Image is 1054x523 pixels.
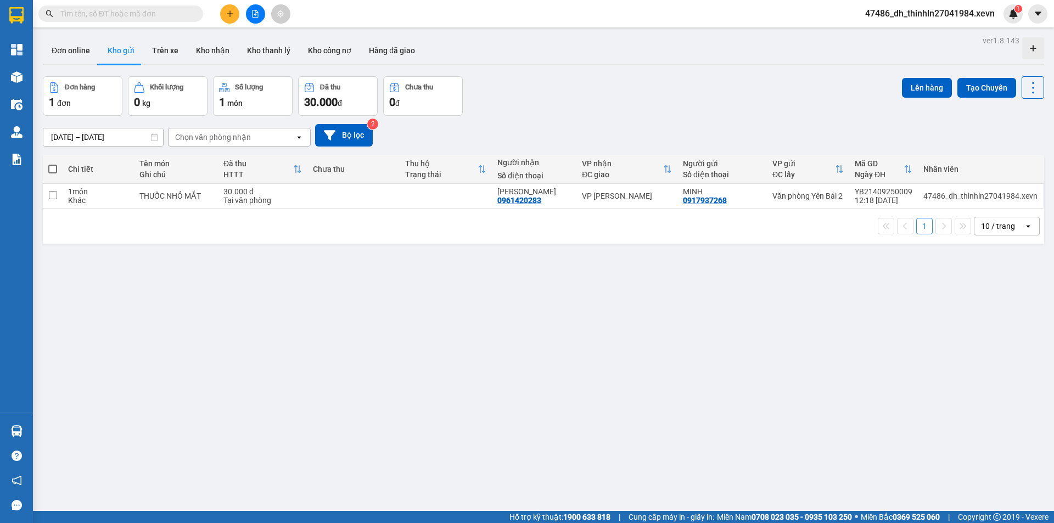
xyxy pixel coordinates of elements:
[299,37,360,64] button: Kho công nợ
[315,124,373,147] button: Bộ lọc
[563,513,610,521] strong: 1900 633 818
[49,95,55,109] span: 1
[187,37,238,64] button: Kho nhận
[223,187,302,196] div: 30.000 đ
[223,170,293,179] div: HTTT
[320,83,340,91] div: Đã thu
[683,159,761,168] div: Người gửi
[271,4,290,24] button: aim
[957,78,1016,98] button: Tạo Chuyến
[65,83,95,91] div: Đơn hàng
[582,159,663,168] div: VP nhận
[576,155,677,184] th: Toggle SortBy
[150,83,183,91] div: Khối lượng
[993,513,1001,521] span: copyright
[12,475,22,486] span: notification
[405,83,433,91] div: Chưa thu
[902,78,952,98] button: Lên hàng
[683,187,761,196] div: MINH
[134,95,140,109] span: 0
[57,99,71,108] span: đơn
[923,192,1038,200] div: 47486_dh_thinhln27041984.xevn
[246,4,265,24] button: file-add
[218,155,307,184] th: Toggle SortBy
[497,158,571,167] div: Người nhận
[752,513,852,521] strong: 0708 023 035 - 0935 103 250
[855,187,912,196] div: YB21409250009
[99,37,143,64] button: Kho gửi
[295,133,304,142] svg: open
[948,511,950,523] span: |
[142,99,150,108] span: kg
[1008,9,1018,19] img: icon-new-feature
[893,513,940,521] strong: 0369 525 060
[717,511,852,523] span: Miền Nam
[128,76,208,116] button: Khối lượng0kg
[143,37,187,64] button: Trên xe
[68,165,128,173] div: Chi tiết
[767,155,849,184] th: Toggle SortBy
[223,159,293,168] div: Đã thu
[367,119,378,130] sup: 2
[683,170,761,179] div: Số điện thoại
[313,165,394,173] div: Chưa thu
[855,159,904,168] div: Mã GD
[1024,222,1033,230] svg: open
[12,451,22,461] span: question-circle
[1016,5,1020,13] span: 1
[43,128,163,146] input: Select a date range.
[772,159,835,168] div: VP gửi
[582,170,663,179] div: ĐC giao
[497,187,571,196] div: HỒNG ANH
[619,511,620,523] span: |
[220,4,239,24] button: plus
[923,165,1038,173] div: Nhân viên
[1028,4,1047,24] button: caret-down
[43,37,99,64] button: Đơn online
[14,80,193,98] b: GỬI : Văn phòng Yên Bái 2
[213,76,293,116] button: Số lượng1món
[772,192,844,200] div: Văn phòng Yên Bái 2
[11,425,23,437] img: warehouse-icon
[1022,37,1044,59] div: Tạo kho hàng mới
[861,511,940,523] span: Miền Bắc
[14,14,69,69] img: logo.jpg
[12,500,22,510] span: message
[360,37,424,64] button: Hàng đã giao
[139,159,212,168] div: Tên món
[139,192,212,200] div: THUỐC NHỎ MẮT
[46,10,53,18] span: search
[772,170,835,179] div: ĐC lấy
[298,76,378,116] button: Đã thu30.000đ
[497,196,541,205] div: 0961420283
[981,221,1015,232] div: 10 / trang
[11,99,23,110] img: warehouse-icon
[338,99,342,108] span: đ
[68,187,128,196] div: 1 món
[405,159,478,168] div: Thu hộ
[11,71,23,83] img: warehouse-icon
[855,196,912,205] div: 12:18 [DATE]
[103,41,459,54] li: Hotline: 19001155
[219,95,225,109] span: 1
[175,132,251,143] div: Chọn văn phòng nhận
[43,76,122,116] button: Đơn hàng1đơn
[60,8,190,20] input: Tìm tên, số ĐT hoặc mã đơn
[683,196,727,205] div: 0917937268
[856,7,1003,20] span: 47486_dh_thinhln27041984.xevn
[855,515,858,519] span: ⚪️
[389,95,395,109] span: 0
[1033,9,1043,19] span: caret-down
[11,44,23,55] img: dashboard-icon
[916,218,933,234] button: 1
[277,10,284,18] span: aim
[9,7,24,24] img: logo-vxr
[1014,5,1022,13] sup: 1
[139,170,212,179] div: Ghi chú
[383,76,463,116] button: Chưa thu0đ
[238,37,299,64] button: Kho thanh lý
[227,99,243,108] span: món
[509,511,610,523] span: Hỗ trợ kỹ thuật:
[629,511,714,523] span: Cung cấp máy in - giấy in:
[855,170,904,179] div: Ngày ĐH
